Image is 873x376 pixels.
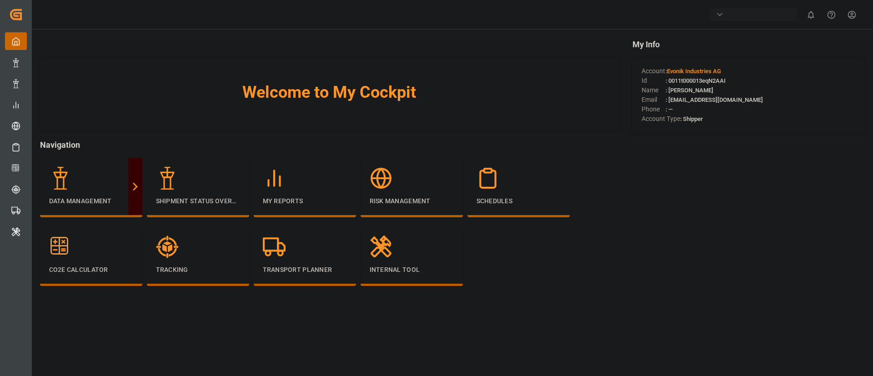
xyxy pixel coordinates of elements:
[680,115,703,122] span: : Shipper
[156,265,240,275] p: Tracking
[801,5,821,25] button: show 0 new notifications
[642,114,680,124] span: Account Type
[666,77,726,84] span: : 0011t000013eqN2AAI
[667,68,721,75] span: Evonik Industries AG
[666,87,713,94] span: : [PERSON_NAME]
[666,68,721,75] span: :
[370,265,454,275] p: Internal Tool
[632,38,864,50] span: My Info
[642,76,666,85] span: Id
[642,66,666,76] span: Account
[370,196,454,206] p: Risk Management
[642,95,666,105] span: Email
[642,85,666,95] span: Name
[666,96,763,103] span: : [EMAIL_ADDRESS][DOMAIN_NAME]
[49,196,133,206] p: Data Management
[642,105,666,114] span: Phone
[477,196,561,206] p: Schedules
[263,196,347,206] p: My Reports
[58,80,601,105] span: Welcome to My Cockpit
[156,196,240,206] p: Shipment Status Overview
[49,265,133,275] p: CO2e Calculator
[263,265,347,275] p: Transport Planner
[666,106,673,113] span: : —
[821,5,842,25] button: Help Center
[40,139,619,151] span: Navigation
